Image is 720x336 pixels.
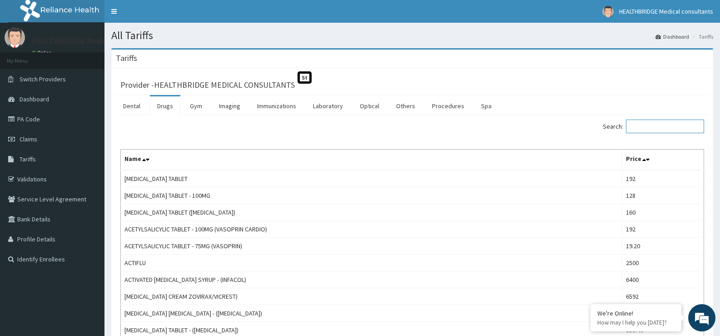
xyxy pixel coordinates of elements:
td: [MEDICAL_DATA] CREAM ZOVIRAX/VICREST) [121,288,622,305]
td: 160 [622,204,704,221]
a: Dental [116,96,148,115]
td: ACTIFLU [121,255,622,271]
td: 128 [622,187,704,204]
textarea: Type your message and hit 'Enter' [5,232,173,264]
a: Optical [353,96,387,115]
td: 6592 [622,288,704,305]
td: [MEDICAL_DATA] TABLET ([MEDICAL_DATA]) [121,204,622,221]
p: HEALTHBRIDGE Medical consultants [32,37,159,45]
td: 19.20 [622,238,704,255]
a: Imaging [212,96,248,115]
td: [MEDICAL_DATA] TABLET - 100MG [121,187,622,204]
span: Claims [20,135,37,143]
td: 192 [622,221,704,238]
span: St [298,71,312,84]
span: We're online! [53,106,125,198]
th: Name [121,150,622,171]
span: Dashboard [20,95,49,103]
td: [MEDICAL_DATA] TABLET [121,170,622,187]
td: 2500 [622,255,704,271]
h3: Provider - HEALTHBRIDGE MEDICAL CONSULTANTS [120,81,295,89]
span: Tariffs [20,155,36,163]
input: Search: [626,120,704,133]
a: Immunizations [250,96,303,115]
a: Procedures [425,96,472,115]
td: ACETYLSALICYLIC TABLET - 75MG (VASOPRIN) [121,238,622,255]
div: We're Online! [597,309,675,317]
a: Gym [183,96,209,115]
a: Others [389,96,422,115]
li: Tariffs [690,33,713,40]
th: Price [622,150,704,171]
a: Dashboard [655,33,689,40]
div: Chat with us now [47,51,153,63]
h1: All Tariffs [111,30,713,41]
td: [MEDICAL_DATA] [MEDICAL_DATA] - ([MEDICAL_DATA]) [121,305,622,322]
td: ACTIVATED [MEDICAL_DATA] SYRUP - (INFACOL) [121,271,622,288]
a: Online [32,50,54,56]
img: User Image [602,6,614,17]
img: User Image [5,27,25,48]
div: Minimize live chat window [149,5,171,26]
span: Switch Providers [20,75,66,83]
td: ACETYLSALICYLIC TABLET - 100MG (VASOPRIN CARDIO) [121,221,622,238]
span: HEALTHBRIDGE Medical consultants [619,7,713,15]
label: Search: [603,120,704,133]
a: Laboratory [306,96,350,115]
img: d_794563401_company_1708531726252_794563401 [17,45,37,68]
a: Spa [474,96,499,115]
p: How may I help you today? [597,319,675,326]
td: 6400 [622,271,704,288]
h3: Tariffs [116,54,137,62]
a: Drugs [150,96,180,115]
td: 192 [622,170,704,187]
